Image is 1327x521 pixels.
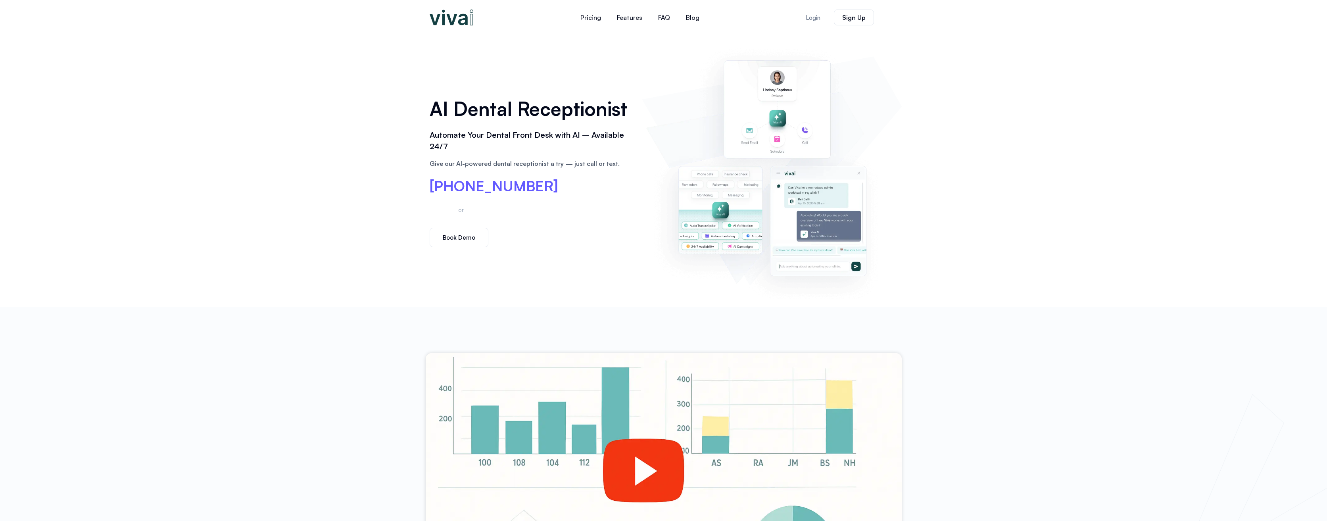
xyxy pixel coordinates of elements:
a: FAQ [650,8,678,27]
a: Book Demo [430,228,488,247]
a: Pricing [572,8,609,27]
span: Book Demo [443,235,475,240]
a: Login [796,10,830,25]
p: Give our AI-powered dental receptionist a try — just call or text. [430,159,634,168]
nav: Menu [525,8,755,27]
a: [PHONE_NUMBER] [430,179,558,193]
p: or [456,205,466,214]
h2: Automate Your Dental Front Desk with AI – Available 24/7 [430,129,634,152]
img: AI dental receptionist dashboard – virtual receptionist dental office [646,43,897,299]
h1: AI Dental Receptionist [430,95,634,123]
span: Login [806,15,820,21]
a: Features [609,8,650,27]
a: Blog [678,8,707,27]
a: Sign Up [834,10,874,25]
span: Sign Up [842,14,866,21]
